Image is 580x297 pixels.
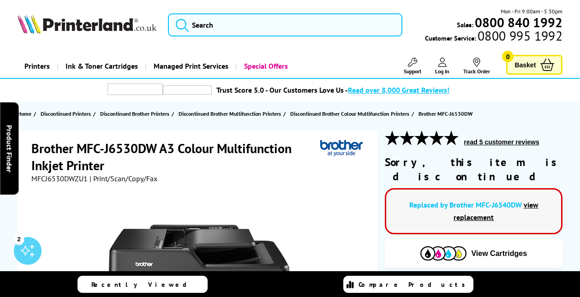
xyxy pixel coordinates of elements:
a: Discontinued Brother Colour Multifunction Printers [290,109,412,119]
a: Basket 0 [506,55,562,75]
a: view replacement [454,200,538,222]
span: Log In [435,68,449,75]
div: Sorry, this item is discontinued [385,155,562,184]
a: Track Order [463,58,490,75]
span: Ink & Toner Cartridges [66,54,138,78]
img: Cartridges [420,246,466,261]
span: Discontinued Brother Multifunction Printers [179,109,281,119]
a: Ink & Toner Cartridges [57,54,145,78]
span: Support [404,68,421,75]
span: MFCJ6530DWZU1 [31,174,88,183]
input: Search [168,13,402,36]
button: read 5 customer reviews [461,138,542,146]
img: Printerland Logo [18,14,156,34]
span: | Print/Scan/Copy/Fax [90,174,157,183]
span: Product Finder [5,125,14,172]
a: Support [404,58,421,75]
a: Discontinued Brother Printers [100,109,172,119]
span: Compare Products [359,280,470,289]
a: Log In [435,58,449,75]
a: Compare Products [343,276,473,293]
span: Home [18,109,31,119]
a: Discontinued Printers [41,109,93,119]
img: trustpilot rating [163,85,212,95]
a: Replaced by Brother MFC-J6540DW [409,200,522,209]
a: Discontinued Brother Multifunction Printers [179,109,283,119]
a: Recently Viewed [78,276,208,293]
span: View Cartridges [471,249,527,258]
img: Brother [320,140,363,157]
img: trustpilot rating [108,83,163,95]
span: Discontinued Printers [41,109,91,119]
button: View Cartridges [392,246,556,261]
a: Printers [18,54,57,78]
a: 0800 840 1992 [473,18,562,27]
a: Home [18,109,34,119]
span: Mon - Fri 9:00am - 5:30pm [501,7,562,16]
span: Discontinued Brother Printers [100,109,169,119]
b: 0800 840 1992 [475,14,562,31]
span: 0 [502,51,514,62]
span: Read over 8,000 Great Reviews! [348,85,449,95]
span: Discontinued Brother Colour Multifunction Printers [290,109,409,119]
span: Basket [514,59,536,71]
div: 2 [14,234,24,244]
span: Sales: [457,20,473,29]
h1: Brother MFC-J6530DW A3 Colour Multifunction Inkjet Printer [31,140,321,174]
span: Brother MFC-J6530DW [419,110,472,117]
span: Recently Viewed [91,280,196,289]
a: Special Offers [235,54,295,78]
a: Printerland Logo [18,14,156,36]
a: Managed Print Services [145,54,235,78]
span: Customer Service: [425,31,562,42]
a: Trust Score 5.0 - Our Customers Love Us -Read over 8,000 Great Reviews! [216,85,449,95]
span: 0800 995 1992 [476,31,562,40]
